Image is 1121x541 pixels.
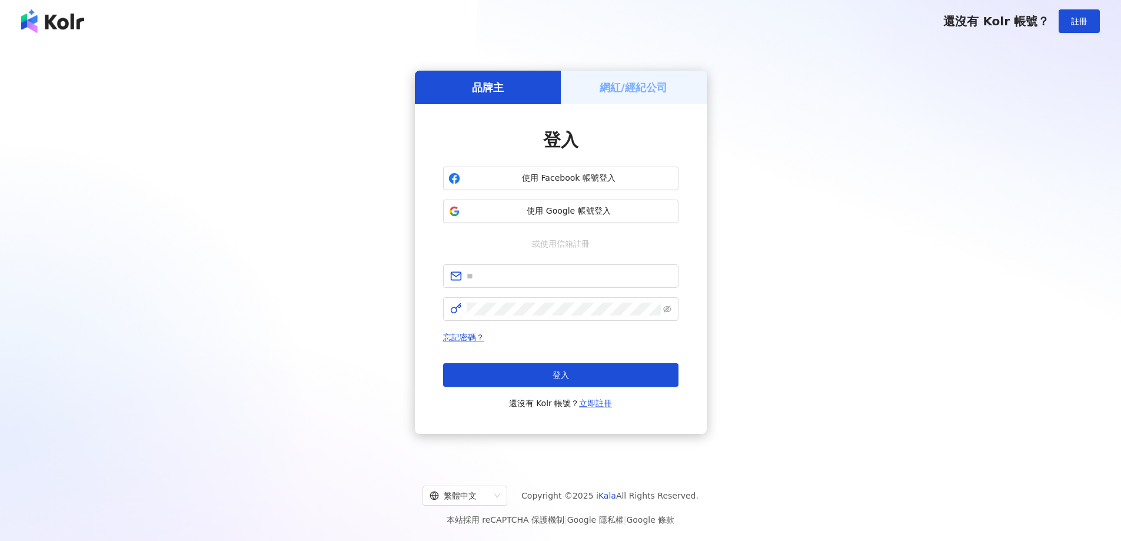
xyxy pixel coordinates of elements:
[443,333,484,342] a: 忘記密碼？
[663,305,671,313] span: eye-invisible
[430,486,490,505] div: 繁體中文
[626,515,674,525] a: Google 條款
[443,363,678,387] button: 登入
[624,515,627,525] span: |
[472,80,504,95] h5: 品牌主
[543,130,578,150] span: 登入
[943,14,1049,28] span: 還沒有 Kolr 帳號？
[600,80,667,95] h5: 網紅/經紀公司
[465,172,673,184] span: 使用 Facebook 帳號登入
[524,237,598,250] span: 或使用信箱註冊
[521,489,698,503] span: Copyright © 2025 All Rights Reserved.
[564,515,567,525] span: |
[443,167,678,190] button: 使用 Facebook 帳號登入
[21,9,84,33] img: logo
[579,399,612,408] a: 立即註冊
[443,200,678,223] button: 使用 Google 帳號登入
[596,491,616,500] a: iKala
[447,513,674,527] span: 本站採用 reCAPTCHA 保護機制
[1071,16,1087,26] span: 註冊
[567,515,624,525] a: Google 隱私權
[509,396,613,410] span: 還沒有 Kolr 帳號？
[553,370,569,380] span: 登入
[465,205,673,217] span: 使用 Google 帳號登入
[1059,9,1100,33] button: 註冊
